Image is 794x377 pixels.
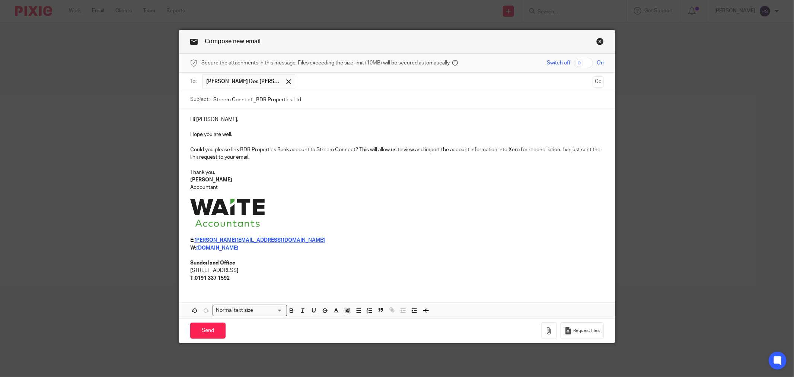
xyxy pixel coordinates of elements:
p: Could you please link BDR Properties Bank account to Streem Connect? This will allow us to view a... [190,146,604,161]
div: Search for option [213,305,287,316]
span: [PERSON_NAME] Dos [PERSON_NAME] [206,78,281,85]
button: Cc [593,76,604,88]
img: Image [190,199,265,227]
p: Thank you, [190,169,604,176]
input: Send [190,323,226,339]
a: [PERSON_NAME][EMAIL_ADDRESS][DOMAIN_NAME] [194,238,325,243]
p: : [190,275,604,282]
label: Subject: [190,96,210,103]
span: Compose new email [205,38,261,44]
strong: W: [190,245,196,251]
a: [DOMAIN_NAME] [196,245,239,251]
span: Secure the attachments in this message. Files exceeding the size limit (10MB) will be secured aut... [201,59,450,67]
p: Hi [PERSON_NAME], [190,116,604,123]
strong: T [190,276,194,281]
span: Switch off [547,59,570,67]
a: Close this dialog window [596,38,604,48]
p: Accountant [190,184,604,191]
p: Hope you are well, [190,131,604,138]
p: [STREET_ADDRESS] [190,267,604,274]
span: Request files [573,328,600,334]
strong: E: [190,238,194,243]
strong: 0191 337 1592 [195,276,230,281]
input: Search for option [256,307,283,314]
span: On [597,59,604,67]
strong: Sunderland Office [190,260,235,266]
strong: [PERSON_NAME] [190,177,232,183]
span: Normal text size [214,307,255,314]
button: Request files [561,322,604,339]
label: To: [190,78,198,85]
